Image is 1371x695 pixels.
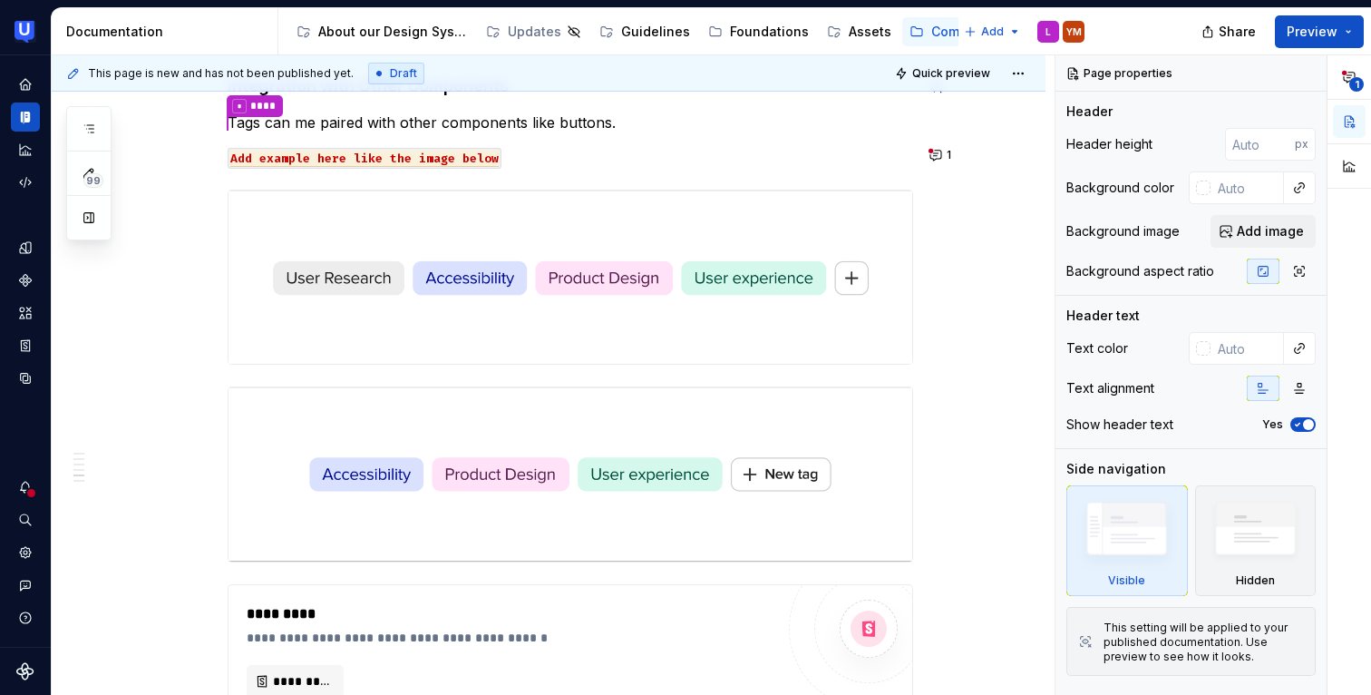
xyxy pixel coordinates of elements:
[66,23,270,41] div: Documentation
[592,17,697,46] a: Guidelines
[318,23,468,41] div: About our Design System
[11,103,40,132] a: Documentation
[1066,262,1214,280] div: Background aspect ratio
[230,151,499,167] span: Add example here like the image below
[947,148,951,162] span: 1
[15,21,36,43] img: 41adf70f-fc1c-4662-8e2d-d2ab9c673b1b.png
[1066,485,1188,596] div: Visible
[228,191,912,363] img: 47520e5a-7946-4b29-8534-3a997a9fa76d.png
[701,17,816,46] a: Foundations
[11,70,40,99] a: Home
[1287,23,1337,41] span: Preview
[1066,379,1154,397] div: Text alignment
[1104,621,1304,664] div: This setting will be applied to your published documentation. Use preview to see how it looks.
[11,505,40,534] button: Search ⌘K
[11,266,40,295] a: Components
[1236,573,1275,588] div: Hidden
[479,17,588,46] a: Updates
[1219,23,1256,41] span: Share
[1295,137,1308,152] p: px
[1066,307,1140,325] div: Header text
[1066,103,1113,121] div: Header
[1066,135,1152,153] div: Header height
[11,331,40,360] a: Storybook stories
[11,299,40,328] a: Assets
[228,387,912,562] img: 134711ae-d01a-4e3b-b4a1-68d193d89d46.png
[981,24,1004,39] span: Add
[1066,24,1082,39] div: YM
[11,168,40,197] a: Code automation
[1066,339,1128,357] div: Text color
[1349,77,1364,92] span: 1
[1211,215,1316,248] button: Add image
[1066,179,1174,197] div: Background color
[1066,416,1173,434] div: Show header text
[1211,332,1284,365] input: Auto
[289,14,955,50] div: Page tree
[931,23,1012,41] div: Components
[11,473,40,502] button: Notifications
[1066,460,1166,478] div: Side navigation
[890,61,998,86] button: Quick preview
[508,23,561,41] div: Updates
[1275,15,1364,48] button: Preview
[1211,171,1284,204] input: Auto
[958,19,1026,44] button: Add
[11,135,40,164] a: Analytics
[621,23,690,41] div: Guidelines
[11,538,40,567] a: Settings
[730,23,809,41] div: Foundations
[1045,24,1051,39] div: L
[902,17,1019,46] a: Components
[289,17,475,46] a: About our Design System
[390,66,417,81] span: Draft
[16,662,34,680] svg: Supernova Logo
[912,66,990,81] span: Quick preview
[83,173,103,188] span: 99
[1108,573,1145,588] div: Visible
[228,112,913,135] p: Tags can me paired with other components like buttons.
[1195,485,1317,596] div: Hidden
[924,142,959,168] button: 1
[11,233,40,262] a: Design tokens
[820,17,899,46] a: Assets
[1225,128,1295,161] input: Auto
[88,66,354,81] span: This page is new and has not been published yet.
[849,23,891,41] div: Assets
[1192,15,1268,48] button: Share
[11,364,40,393] a: Data sources
[1262,417,1283,432] label: Yes
[11,571,40,600] button: Contact support
[1066,222,1180,240] div: Background image
[1237,222,1304,240] span: Add image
